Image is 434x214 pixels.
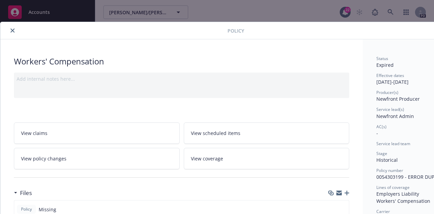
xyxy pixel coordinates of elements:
span: Newfront Admin [376,113,414,119]
span: View scheduled items [191,130,240,137]
span: Service lead(s) [376,106,404,112]
span: Policy [228,27,244,34]
span: AC(s) [376,124,387,130]
a: View coverage [184,148,350,169]
button: close [8,26,17,35]
span: View policy changes [21,155,66,162]
span: Effective dates [376,73,404,78]
a: View claims [14,122,180,144]
span: Stage [376,151,387,156]
span: Missing [39,206,56,213]
div: Add internal notes here... [17,75,347,82]
span: Historical [376,157,398,163]
h3: Files [20,189,32,197]
span: Producer(s) [376,90,398,95]
span: Policy number [376,168,403,173]
span: Lines of coverage [376,184,410,190]
span: Service lead team [376,141,410,147]
span: View claims [21,130,47,137]
div: Workers' Compensation [14,56,349,67]
a: View scheduled items [184,122,350,144]
span: Expired [376,62,394,68]
span: Status [376,56,388,61]
div: Files [14,189,32,197]
span: View coverage [191,155,223,162]
span: - [376,130,378,136]
span: Newfront Producer [376,96,420,102]
a: View policy changes [14,148,180,169]
span: Policy [20,206,33,212]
